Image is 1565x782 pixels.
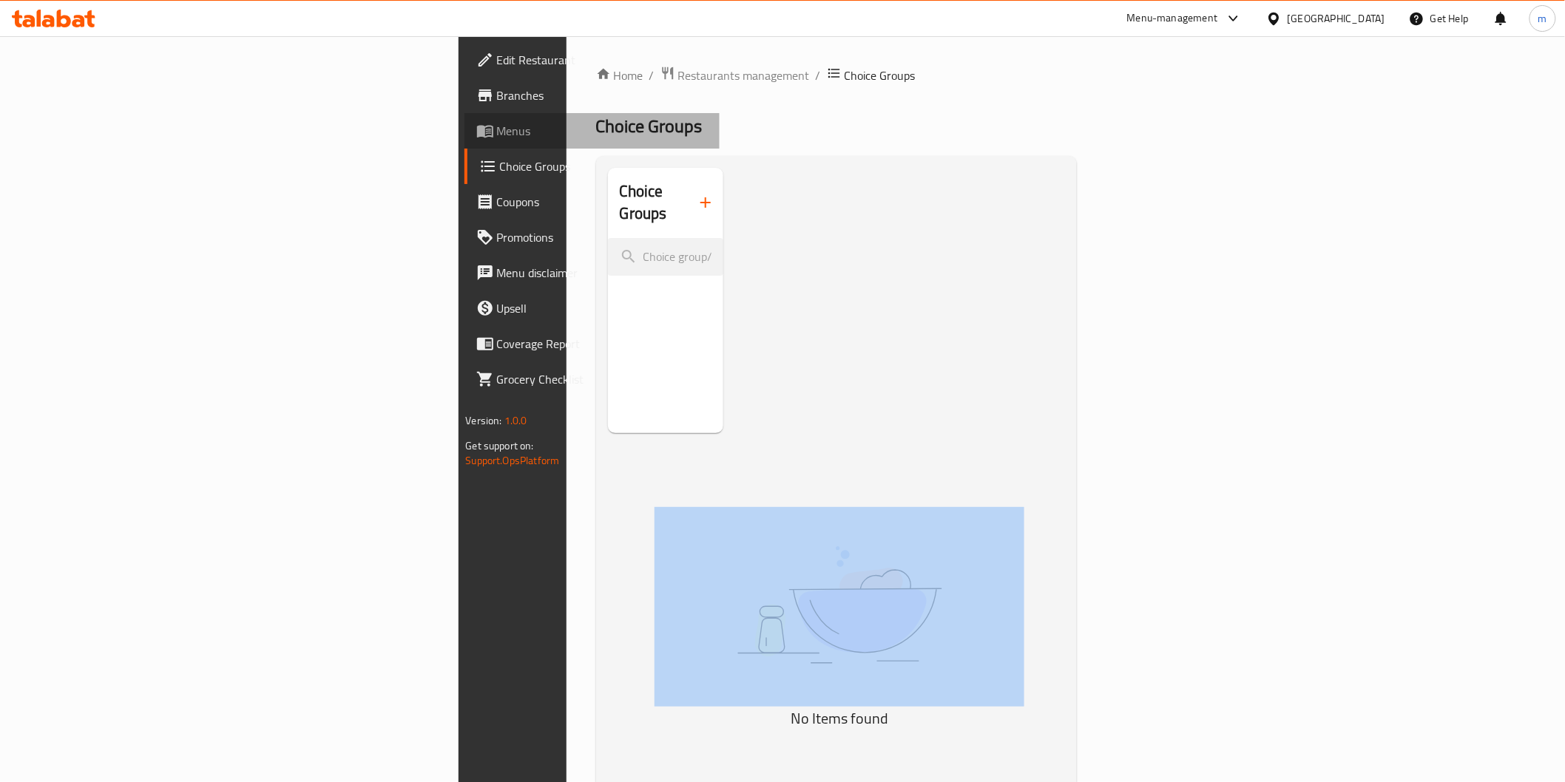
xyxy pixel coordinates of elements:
img: dish.svg [655,507,1024,703]
a: Branches [464,78,720,113]
span: Choice Groups [500,157,708,175]
a: Menu disclaimer [464,255,720,290]
span: Menu disclaimer [497,264,708,282]
span: Coupons [497,193,708,211]
span: Menus [497,122,708,140]
input: search [608,238,724,276]
a: Support.OpsPlatform [466,451,560,470]
span: Edit Restaurant [497,51,708,69]
span: Coverage Report [497,335,708,353]
div: [GEOGRAPHIC_DATA] [1288,10,1385,27]
a: Edit Restaurant [464,42,720,78]
a: Grocery Checklist [464,361,720,397]
span: Restaurants management [678,67,810,84]
span: Promotions [497,228,708,246]
a: Coupons [464,184,720,220]
a: Choice Groups [464,149,720,184]
div: Menu-management [1127,10,1218,27]
li: / [816,67,821,84]
a: Upsell [464,290,720,326]
span: Upsell [497,299,708,317]
span: Branches [497,86,708,104]
a: Restaurants management [660,66,810,85]
span: 1.0.0 [504,411,527,430]
span: m [1538,10,1547,27]
nav: breadcrumb [596,66,1078,85]
h5: No Items found [655,707,1024,730]
a: Promotions [464,220,720,255]
span: Grocery Checklist [497,370,708,388]
span: Choice Groups [845,67,916,84]
span: Version: [466,411,502,430]
span: Get support on: [466,436,534,455]
a: Menus [464,113,720,149]
a: Coverage Report [464,326,720,361]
